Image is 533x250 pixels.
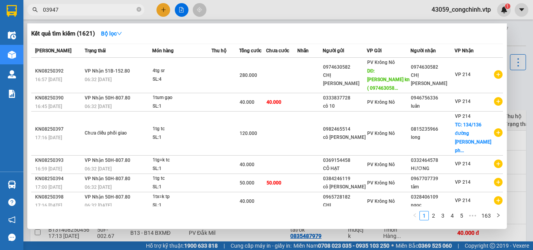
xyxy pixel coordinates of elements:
span: 280.000 [240,73,257,78]
span: 17:16 [DATE] [35,135,62,140]
div: CHỊ [323,201,366,209]
span: PV Krông Nô [367,162,395,167]
span: 06:32 [DATE] [85,104,112,109]
span: VP 214 [455,161,471,167]
span: Người nhận [410,48,436,53]
a: 4 [448,211,457,220]
div: 0982465514 [323,125,366,133]
li: Next 5 Pages [466,211,479,220]
div: CHỊ [PERSON_NAME] [411,71,454,88]
span: plus-circle [494,178,503,186]
span: VP 214 [455,113,471,119]
div: 0974630582 [411,63,454,71]
span: 40.000 [240,199,254,204]
img: warehouse-icon [8,70,16,78]
span: PV Krông Nô [367,131,395,136]
div: SL: 1 [153,183,211,191]
span: plus-circle [494,160,503,168]
a: 1 [420,211,428,220]
img: solution-icon [8,90,16,98]
span: PV Krông Nô [367,180,395,186]
div: luân [411,102,454,110]
div: 1tg=k tc [153,156,211,165]
span: 06:32 [DATE] [85,166,112,172]
span: 16:57 [DATE] [35,77,62,82]
button: left [410,211,419,220]
button: Bộ lọcdown [95,27,128,40]
div: tâm [411,183,454,191]
span: 17:00 [DATE] [35,184,62,190]
span: 40.000 [240,99,254,105]
img: logo-vxr [7,5,17,17]
strong: Bộ lọc [101,30,122,37]
div: 0384246119 [323,175,366,183]
div: 1tum gạo [153,94,211,102]
div: 0965728182 [323,193,366,201]
span: DĐ: [PERSON_NAME] kn ( 097463058... [367,68,410,91]
div: SL: 4 [153,75,211,84]
span: Người gửi [323,48,344,53]
button: right [494,211,503,220]
li: 4 [448,211,457,220]
li: Previous Page [410,211,419,220]
span: Trạng thái [85,48,106,53]
li: 2 [429,211,438,220]
span: VP Nhận 50H-807.80 [85,176,130,181]
h3: Kết quả tìm kiếm ( 1621 ) [31,30,95,38]
div: 0333837728 [323,94,366,102]
a: 163 [479,211,493,220]
div: SL: 1 [153,102,211,111]
span: plus-circle [494,196,503,205]
a: 3 [439,211,447,220]
span: VP Nhận 50H-807.80 [85,194,130,200]
li: 1 [419,211,429,220]
li: 5 [457,211,466,220]
div: 0815235966 [411,125,454,133]
div: 0369154458 [323,156,366,165]
span: plus-circle [494,128,503,137]
span: question-circle [8,199,16,206]
div: SL: 1 [153,165,211,173]
div: KN08250397 [35,125,82,133]
span: VP Nhận 50H-807.80 [85,158,130,163]
div: HƯƠNG [411,165,454,173]
span: 06:32 [DATE] [85,203,112,208]
div: KN08250392 [35,67,82,75]
div: SL: 1 [153,133,211,142]
span: 50.000 [240,180,254,186]
div: Chưa điều phối giao [85,129,143,138]
span: message [8,234,16,241]
div: 0332464578 [411,156,454,165]
div: 4tg sr [153,67,211,75]
span: Tổng cước [239,48,261,53]
span: search [32,7,38,12]
span: VP Gửi [367,48,382,53]
span: 17:16 [DATE] [35,203,62,208]
div: KN08250393 [35,156,82,165]
span: 16:45 [DATE] [35,104,62,109]
span: VP Nhận 50H-807.80 [85,95,130,101]
li: 3 [438,211,448,220]
img: warehouse-icon [8,51,16,59]
div: KN08250394 [35,175,82,183]
div: 0328406109 [411,193,454,201]
div: KN08250390 [35,94,82,102]
div: CÔ HẠT [323,165,366,173]
span: 06:32 [DATE] [85,77,112,82]
div: cô [PERSON_NAME] [323,183,366,191]
div: SL: 1 [153,201,211,210]
span: VP 214 [455,99,471,104]
span: down [117,31,122,36]
span: 40.000 [240,162,254,167]
span: 120.000 [240,131,257,136]
span: TC: 134/136 đường [PERSON_NAME] ph... [455,122,491,153]
div: KN08250398 [35,193,82,201]
span: [PERSON_NAME] [35,48,71,53]
div: ngọc [411,201,454,209]
span: 50.000 [266,180,281,186]
span: PV Krông Nô [367,199,395,204]
a: 2 [429,211,438,220]
span: PV Krông Nô [367,99,395,105]
span: VP 214 [455,179,471,185]
div: 0974630582 [323,63,366,71]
